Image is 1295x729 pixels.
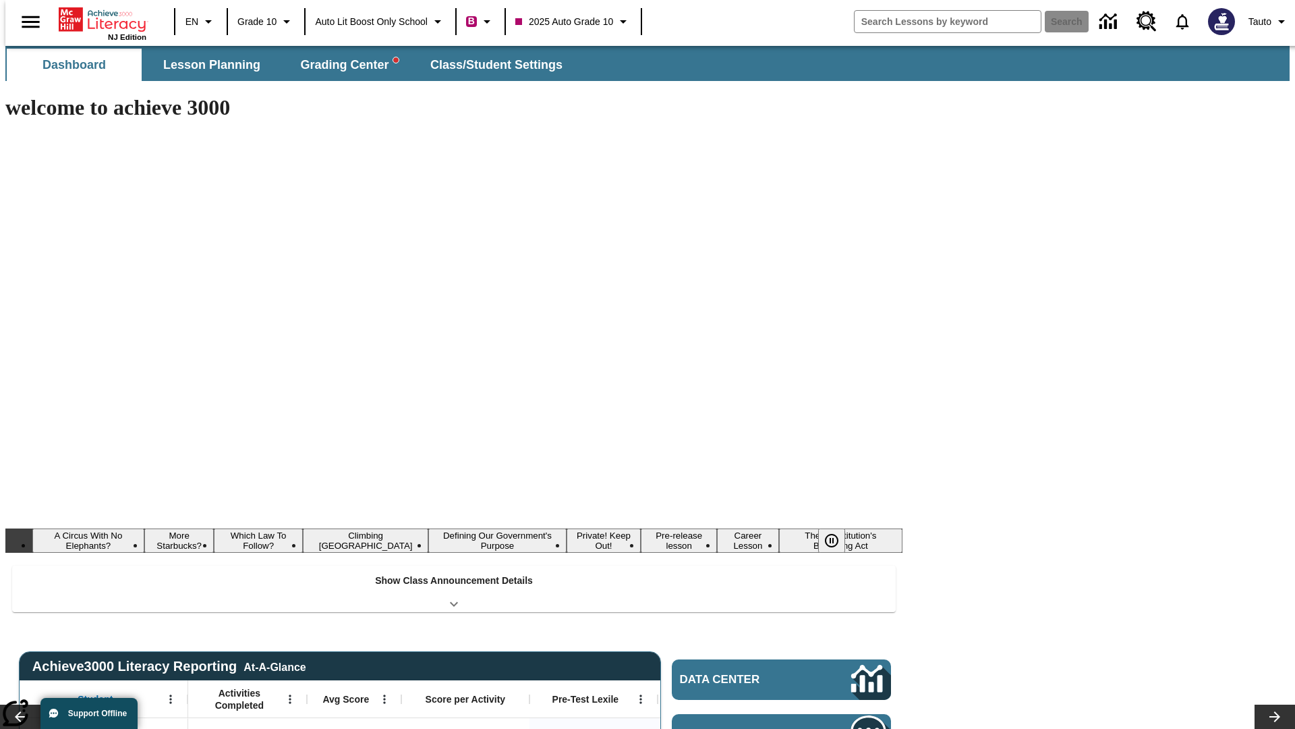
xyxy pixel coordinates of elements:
[7,49,142,81] button: Dashboard
[1208,8,1235,35] img: Avatar
[11,2,51,42] button: Open side menu
[1248,15,1271,29] span: Tauto
[631,689,651,709] button: Open Menu
[1255,705,1295,729] button: Lesson carousel, Next
[515,15,613,29] span: 2025 Auto Grade 10
[59,5,146,41] div: Home
[303,529,428,553] button: Slide 4 Climbing Mount Tai
[300,57,398,73] span: Grading Center
[552,693,619,705] span: Pre-Test Lexile
[855,11,1041,32] input: search field
[315,15,428,29] span: Auto Lit Boost only School
[12,566,896,612] div: Show Class Announcement Details
[282,49,417,81] button: Grading Center
[5,46,1290,81] div: SubNavbar
[195,687,284,711] span: Activities Completed
[680,673,806,686] span: Data Center
[232,9,300,34] button: Grade: Grade 10, Select a grade
[426,693,506,705] span: Score per Activity
[144,529,214,553] button: Slide 2 More Starbucks?
[280,689,300,709] button: Open Menu
[185,15,198,29] span: EN
[1243,9,1295,34] button: Profile/Settings
[428,529,566,553] button: Slide 5 Defining Our Government's Purpose
[32,659,306,674] span: Achieve3000 Literacy Reporting
[5,95,902,120] h1: welcome to achieve 3000
[468,13,475,30] span: B
[310,9,451,34] button: School: Auto Lit Boost only School, Select your school
[32,529,144,553] button: Slide 1 A Circus With No Elephants?
[108,33,146,41] span: NJ Edition
[818,529,859,553] div: Pause
[430,57,563,73] span: Class/Student Settings
[40,698,138,729] button: Support Offline
[567,529,641,553] button: Slide 6 Private! Keep Out!
[672,659,891,700] a: Data Center
[214,529,303,553] button: Slide 3 Which Law To Follow?
[59,6,146,33] a: Home
[68,709,127,718] span: Support Offline
[510,9,637,34] button: Class: 2025 Auto Grade 10, Select your class
[243,659,306,674] div: At-A-Glance
[78,693,113,705] span: Student
[161,689,181,709] button: Open Menu
[779,529,902,553] button: Slide 9 The Constitution's Balancing Act
[163,57,260,73] span: Lesson Planning
[393,57,399,63] svg: writing assistant alert
[374,689,395,709] button: Open Menu
[144,49,279,81] button: Lesson Planning
[42,57,106,73] span: Dashboard
[237,15,277,29] span: Grade 10
[641,529,717,553] button: Slide 7 Pre-release lesson
[375,574,533,588] p: Show Class Announcement Details
[1200,4,1243,39] button: Select a new avatar
[461,9,500,34] button: Boost Class color is violet red. Change class color
[1128,3,1165,40] a: Resource Center, Will open in new tab
[5,49,575,81] div: SubNavbar
[818,529,845,553] button: Pause
[322,693,369,705] span: Avg Score
[1091,3,1128,40] a: Data Center
[717,529,779,553] button: Slide 8 Career Lesson
[1165,4,1200,39] a: Notifications
[420,49,573,81] button: Class/Student Settings
[179,9,223,34] button: Language: EN, Select a language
